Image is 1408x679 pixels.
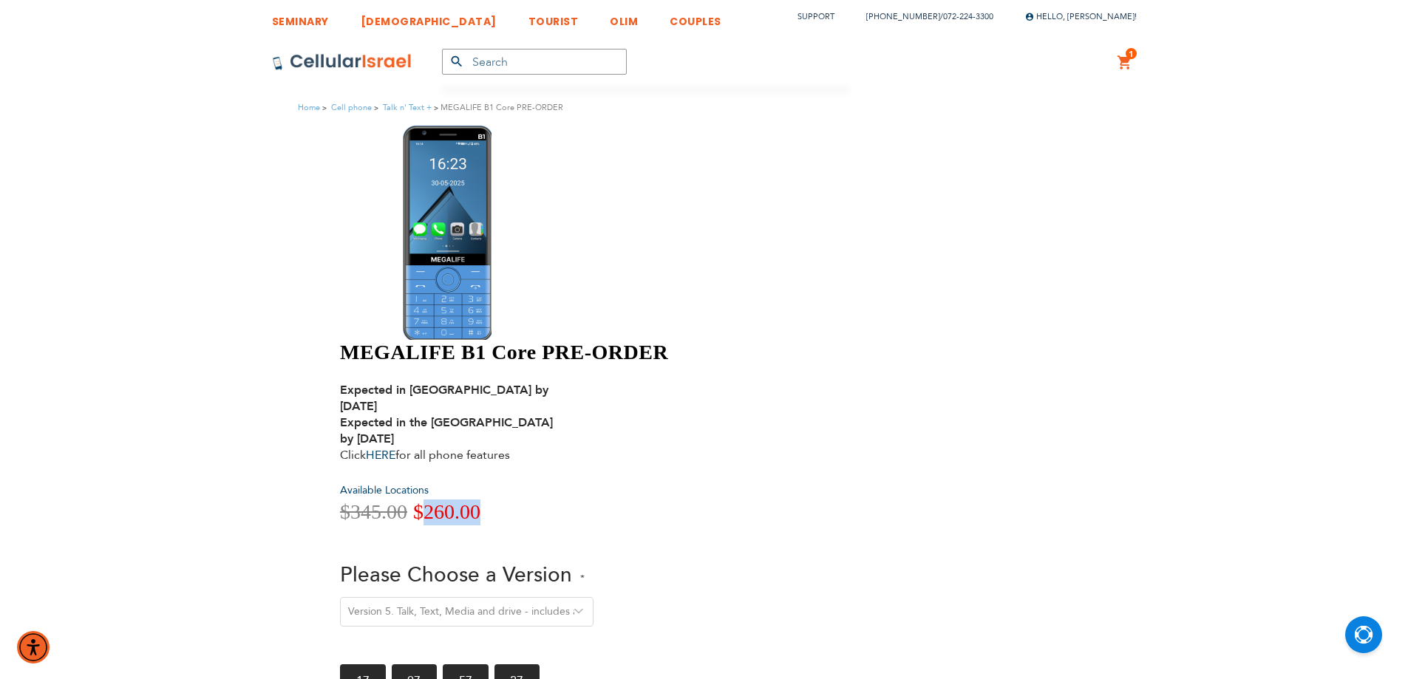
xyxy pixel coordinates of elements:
[298,102,320,113] a: Home
[331,102,372,113] a: Cell phone
[340,382,553,447] strong: Expected in [GEOGRAPHIC_DATA] by [DATE] Expected in the [GEOGRAPHIC_DATA] by [DATE]
[797,11,834,22] a: Support
[366,447,395,463] a: HERE
[361,4,497,31] a: [DEMOGRAPHIC_DATA]
[851,6,993,27] li: /
[272,53,412,71] img: Cellular Israel Logo
[340,500,407,523] span: $345.00
[340,561,572,589] span: Please Choose a Version
[1129,48,1134,60] span: 1
[610,4,638,31] a: OLIM
[866,11,940,22] a: [PHONE_NUMBER]
[383,102,432,113] a: Talk n' Text +
[432,100,563,115] li: MEGALIFE B1 Core PRE-ORDER
[1117,54,1133,72] a: 1
[340,483,429,497] a: Available Locations
[413,500,480,523] span: $260.00
[403,126,492,340] img: MEGALIFE B1 Core PRE-ORDER
[528,4,579,31] a: TOURIST
[1025,11,1137,22] span: Hello, [PERSON_NAME]!
[340,382,569,463] div: Click for all phone features
[943,11,993,22] a: 072-224-3300
[272,4,329,31] a: SEMINARY
[17,631,50,663] div: Accessibility Menu
[670,4,721,31] a: COUPLES
[340,340,858,365] h1: MEGALIFE B1 Core PRE-ORDER
[442,49,627,75] input: Search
